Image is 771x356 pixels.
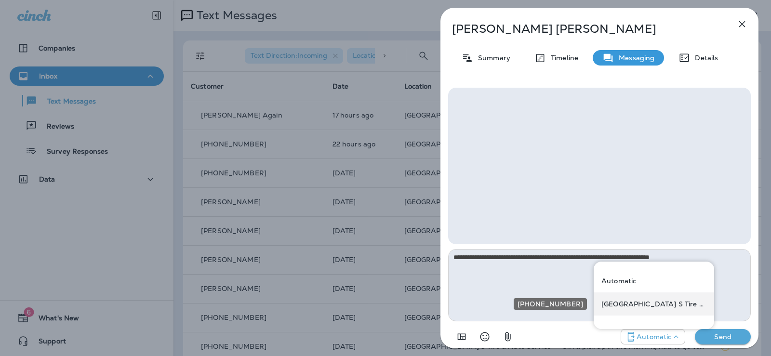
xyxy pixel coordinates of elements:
button: Select an emoji [475,327,494,346]
p: Send [703,332,743,341]
p: Details [690,54,718,62]
p: Automatic [637,333,671,341]
button: Send [695,329,751,344]
p: [GEOGRAPHIC_DATA] S Tire & Auto Service [601,300,706,308]
p: Messaging [614,54,654,62]
p: Automatic [601,277,636,285]
button: Add in a premade template [452,327,471,346]
div: [PHONE_NUMBER] [514,298,587,310]
p: [PERSON_NAME] [PERSON_NAME] [452,22,715,36]
div: +1 (301) 975-0024 [594,292,714,316]
p: Timeline [546,54,578,62]
p: Summary [473,54,510,62]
